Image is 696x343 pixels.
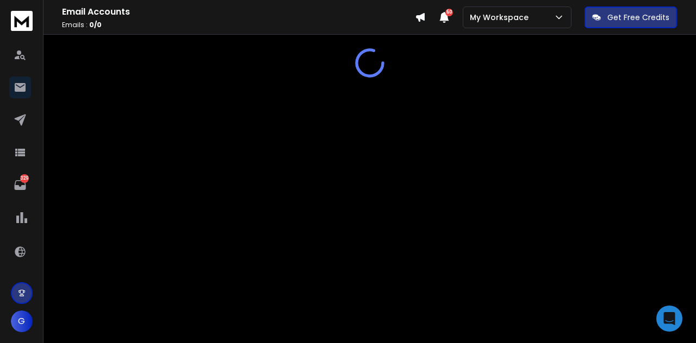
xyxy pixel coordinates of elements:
a: 329 [9,174,31,196]
span: 50 [445,9,453,16]
button: G [11,310,33,332]
button: Get Free Credits [585,7,677,28]
p: Get Free Credits [607,12,669,23]
h1: Email Accounts [62,5,415,18]
span: 0 / 0 [89,20,102,29]
div: Open Intercom Messenger [656,306,682,332]
p: 329 [20,174,29,183]
p: Emails : [62,21,415,29]
p: My Workspace [470,12,533,23]
img: logo [11,11,33,31]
